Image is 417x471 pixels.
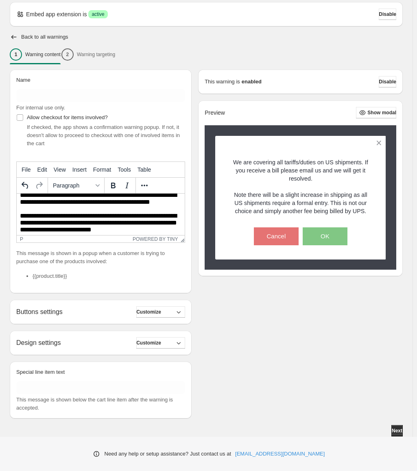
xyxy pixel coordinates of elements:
span: Name [16,77,31,83]
span: Insert [72,166,87,173]
p: Warning content [25,51,61,58]
span: Customize [136,309,161,315]
span: View [54,166,66,173]
button: 1Warning content [10,46,61,63]
p: Embed app extension is [26,10,87,18]
span: If checked, the app shows a confirmation warning popup. If not, it doesn't allow to proceed to ch... [27,124,180,146]
p: We are covering all tariffs/duties on US shipments. If you receive a bill please email us and we ... [229,158,372,215]
span: For internal use only. [16,105,65,111]
span: Customize [136,340,161,346]
h2: Back to all warnings [21,34,68,40]
span: File [22,166,31,173]
span: Allow checkout for items involved? [27,114,108,120]
h2: Preview [205,109,225,116]
button: Next [391,425,403,436]
div: Resize [178,235,185,242]
p: This message is shown in a popup when a customer is trying to purchase one of the products involved: [16,249,185,266]
h2: Buttons settings [16,308,63,316]
span: Table [138,166,151,173]
button: Cancel [254,227,299,245]
li: {{product.title}} [33,272,185,280]
button: Undo [18,179,32,192]
button: Customize [136,306,185,318]
strong: enabled [242,78,262,86]
span: Edit [37,166,47,173]
span: active [92,11,104,17]
button: Disable [379,76,396,87]
span: Format [93,166,111,173]
button: Italic [120,179,134,192]
span: Next [392,427,402,434]
a: [EMAIL_ADDRESS][DOMAIN_NAME] [235,450,325,458]
button: Disable [379,9,396,20]
button: More... [138,179,151,192]
a: Powered by Tiny [133,236,178,242]
div: p [20,236,23,242]
span: Special line item text [16,369,65,375]
div: 1 [10,48,22,61]
iframe: Rich Text Area [17,194,185,235]
button: Formats [50,179,103,192]
button: Show modal [356,107,396,118]
span: Tools [118,166,131,173]
button: Redo [32,179,46,192]
span: Paragraph [53,182,93,189]
span: This message is shown below the cart line item after the warning is accepted. [16,397,173,411]
span: Disable [379,78,396,85]
h2: Design settings [16,339,61,347]
span: Disable [379,11,396,17]
p: This warning is [205,78,240,86]
button: OK [303,227,347,245]
button: Customize [136,337,185,349]
span: Show modal [367,109,396,116]
button: Bold [106,179,120,192]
